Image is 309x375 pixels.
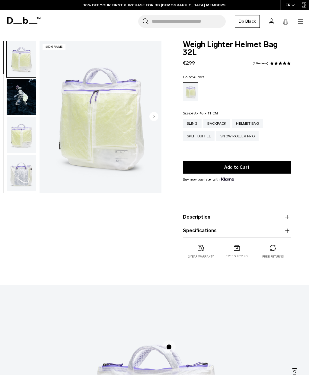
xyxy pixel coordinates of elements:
button: Weigh_Lighter_Helmet_Bag_32L_2.png [6,117,36,154]
img: Weigh_Lighter_Helmet_Bag_32L_1.png [40,41,161,193]
img: {"height" => 20, "alt" => "Klarna"} [221,178,234,181]
a: Split Duffel [183,131,215,141]
span: Weigh Lighter Helmet Bag 32L [183,41,291,56]
button: Next slide [149,112,158,122]
p: 2 year warranty [188,255,214,259]
span: 48 x 45 x 11 CM [191,111,218,115]
p: Free returns [262,255,284,259]
p: 450 grams [43,44,65,50]
button: Weigh_Lighter_Helmetbag_32L_Lifestyle.png [6,79,36,116]
li: 1 / 10 [40,41,161,193]
p: Free shipping [226,254,248,258]
a: Aurora [183,82,198,101]
img: Weigh_Lighter_Helmet_Bag_32L_4.png [7,193,36,229]
a: Sling [183,119,202,128]
button: Weigh_Lighter_Helmet_Bag_32L_3.png [6,155,36,191]
span: Buy now pay later with [183,177,234,182]
span: Aurora [193,75,205,79]
button: Description [183,213,291,221]
img: Weigh_Lighter_Helmet_Bag_32L_2.png [7,117,36,153]
a: 10% OFF YOUR FIRST PURCHASE FOR DB [DEMOGRAPHIC_DATA] MEMBERS [84,2,225,8]
button: Add to Cart [183,161,291,174]
img: Weigh_Lighter_Helmet_Bag_32L_1.png [7,41,36,77]
button: Specifications [183,227,291,234]
span: €299 [183,60,195,66]
legend: Size: [183,111,218,115]
a: 3 reviews [253,62,268,65]
a: Snow Roller Pro [216,131,259,141]
button: Weigh_Lighter_Helmet_Bag_32L_1.png [6,41,36,78]
img: Weigh_Lighter_Helmetbag_32L_Lifestyle.png [7,79,36,115]
legend: Color: [183,75,205,79]
a: Db Black [235,15,260,28]
a: Helmet Bag [232,119,263,128]
a: Backpack [203,119,230,128]
img: Weigh_Lighter_Helmet_Bag_32L_3.png [7,155,36,191]
button: Weigh_Lighter_Helmet_Bag_32L_4.png [6,193,36,229]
